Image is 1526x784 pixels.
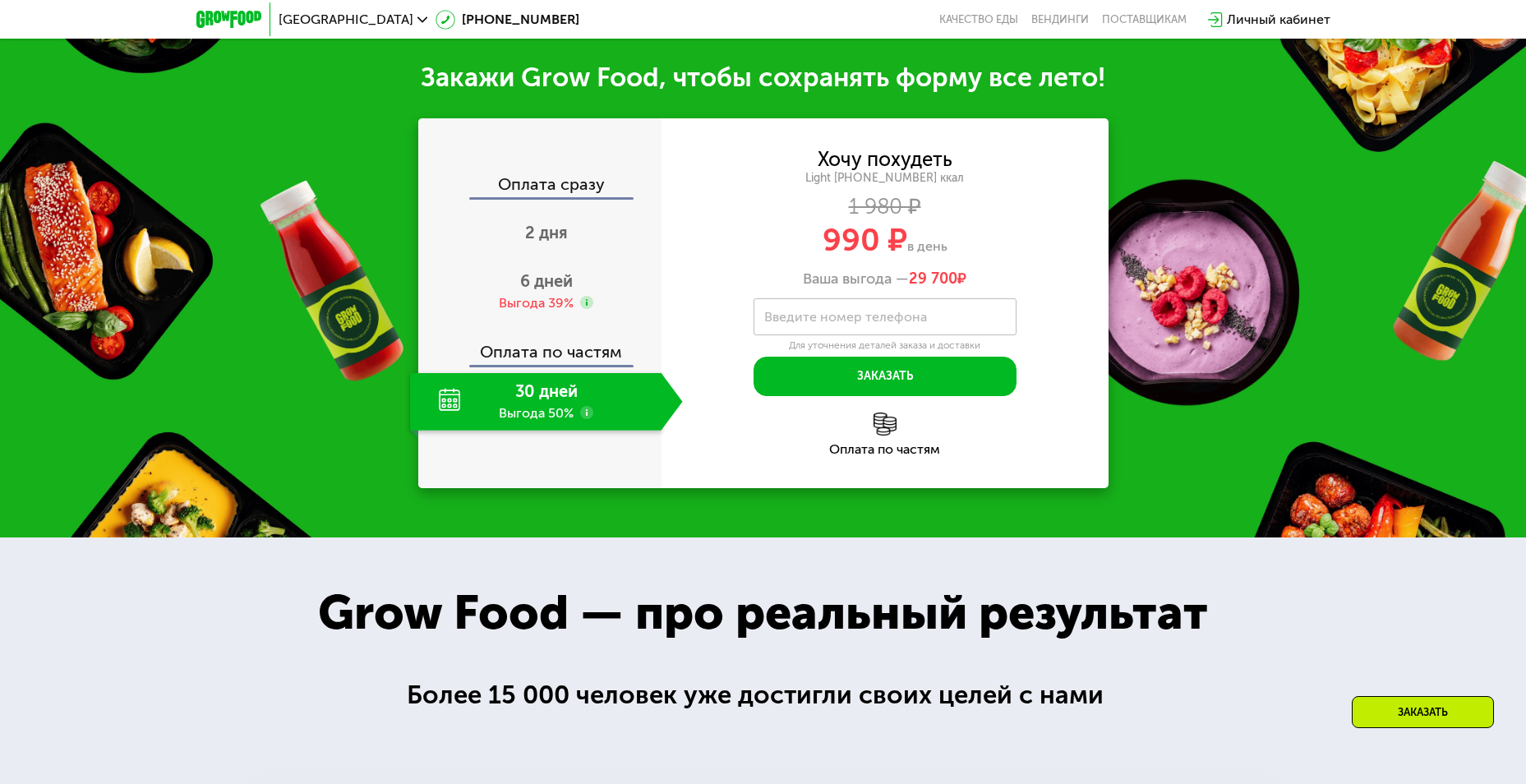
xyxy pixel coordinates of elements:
[436,10,579,30] a: [PHONE_NUMBER]
[1352,696,1494,728] div: Заказать
[754,339,1017,353] div: Для уточнения деталей заказа и доставки
[662,443,1109,456] div: Оплата по частям
[907,238,947,254] span: в день
[1227,10,1330,30] div: Личный кабинет
[909,270,966,288] span: ₽
[283,577,1244,649] div: Grow Food — про реальный результат
[525,223,568,242] span: 2 дня
[279,13,413,26] span: [GEOGRAPHIC_DATA]
[1102,13,1187,26] div: поставщикам
[874,413,897,436] img: l6xcnZfty9opOoJh.png
[818,150,952,168] div: Хочу похудеть
[909,270,957,288] span: 29 700
[939,13,1018,26] a: Качество еды
[754,357,1017,396] button: Заказать
[407,676,1119,715] div: Более 15 000 человек уже достигли своих целей с нами
[520,271,573,291] span: 6 дней
[662,270,1109,288] div: Ваша выгода —
[420,176,662,197] div: Оплата сразу
[764,312,927,321] label: Введите номер телефона
[662,171,1109,186] div: Light [PHONE_NUMBER] ккал
[823,221,907,259] span: 990 ₽
[662,198,1109,216] div: 1 980 ₽
[1031,13,1089,26] a: Вендинги
[420,327,662,365] div: Оплата по частям
[499,294,574,312] div: Выгода 39%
